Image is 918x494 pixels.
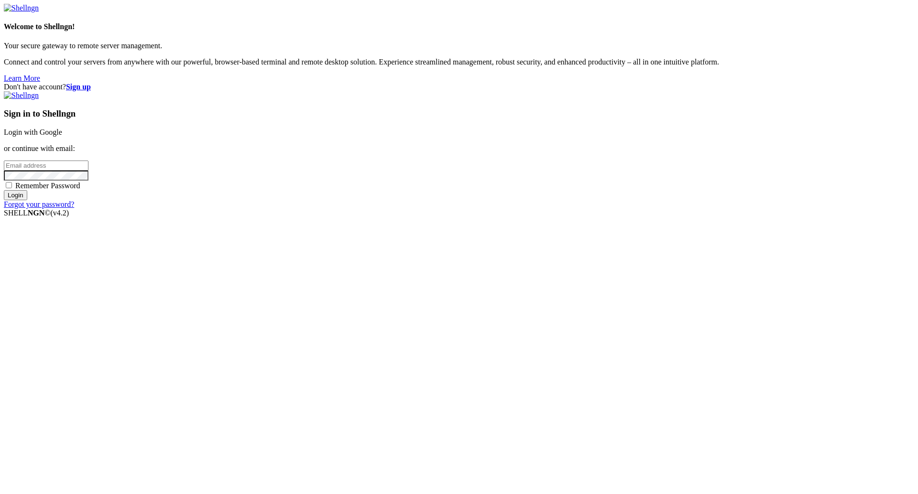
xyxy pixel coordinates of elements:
p: Connect and control your servers from anywhere with our powerful, browser-based terminal and remo... [4,58,914,66]
p: Your secure gateway to remote server management. [4,42,914,50]
a: Learn More [4,74,40,82]
h3: Sign in to Shellngn [4,108,914,119]
input: Remember Password [6,182,12,188]
input: Login [4,190,27,200]
a: Forgot your password? [4,200,74,208]
h4: Welcome to Shellngn! [4,22,914,31]
img: Shellngn [4,91,39,100]
input: Email address [4,161,88,171]
span: SHELL © [4,209,69,217]
a: Sign up [66,83,91,91]
p: or continue with email: [4,144,914,153]
span: Remember Password [15,182,80,190]
a: Login with Google [4,128,62,136]
span: 4.2.0 [51,209,69,217]
div: Don't have account? [4,83,914,91]
b: NGN [28,209,45,217]
img: Shellngn [4,4,39,12]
